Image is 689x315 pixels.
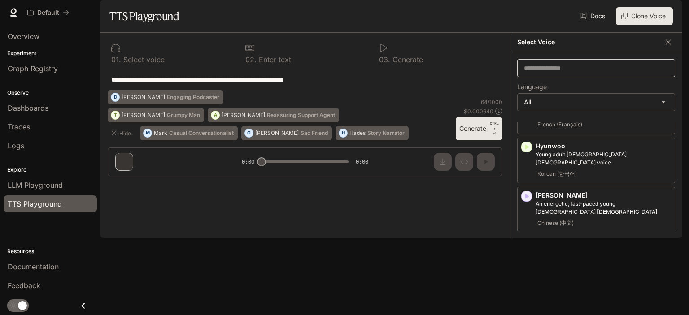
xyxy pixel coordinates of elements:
p: Mark [154,130,167,136]
div: M [144,126,152,140]
p: [PERSON_NAME] [536,191,671,200]
p: ⏎ [490,121,499,137]
p: Enter text [257,56,291,63]
p: CTRL + [490,121,499,131]
p: Select voice [121,56,165,63]
div: H [339,126,347,140]
button: GenerateCTRL +⏎ [456,117,502,140]
button: D[PERSON_NAME]Engaging Podcaster [108,90,223,104]
button: T[PERSON_NAME]Grumpy Man [108,108,204,122]
p: Default [37,9,59,17]
p: Generate [390,56,423,63]
p: Hades [349,130,366,136]
p: Young adult Korean male voice [536,151,671,167]
p: Grumpy Man [167,112,200,118]
span: Chinese (中文) [536,218,576,229]
p: Hyunwoo [536,142,671,151]
button: Hide [108,126,136,140]
button: MMarkCasual Conversationalist [140,126,238,140]
div: A [211,108,219,122]
button: All workspaces [23,4,73,22]
p: [PERSON_NAME] [122,112,165,118]
div: O [245,126,253,140]
div: D [111,90,119,104]
p: 0 3 . [379,56,390,63]
p: Casual Conversationalist [169,130,234,136]
span: French (Français) [536,119,584,130]
a: Docs [579,7,609,25]
p: 0 1 . [111,56,121,63]
p: Engaging Podcaster [167,95,219,100]
p: [PERSON_NAME] [122,95,165,100]
p: [PERSON_NAME] [222,112,265,118]
p: An energetic, fast-paced young Chinese female [536,200,671,216]
button: HHadesStory Narrator [336,126,409,140]
p: Reassuring Support Agent [267,112,335,118]
p: $ 0.000640 [464,108,493,115]
p: Language [517,84,547,90]
span: Korean (한국어) [536,168,579,179]
div: T [111,108,119,122]
p: Sad Friend [301,130,328,136]
button: O[PERSON_NAME]Sad Friend [241,126,332,140]
p: 0 2 . [245,56,257,63]
div: All [518,94,675,111]
h1: TTS Playground [109,7,179,25]
p: Story Narrator [367,130,405,136]
p: [PERSON_NAME] [255,130,299,136]
button: Clone Voice [616,7,673,25]
button: A[PERSON_NAME]Reassuring Support Agent [208,108,339,122]
p: 64 / 1000 [481,98,502,106]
